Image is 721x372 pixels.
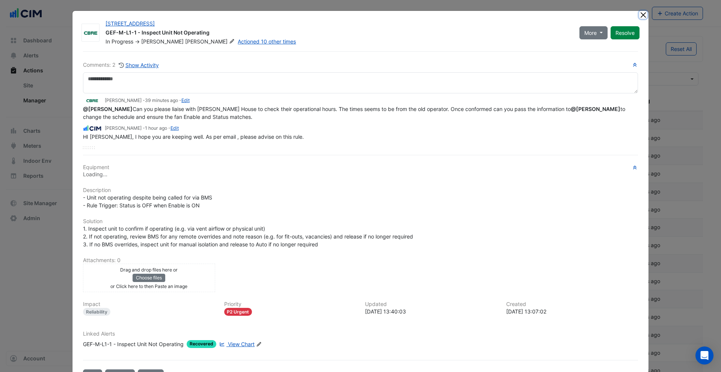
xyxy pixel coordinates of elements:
button: Show Activity [118,61,159,69]
span: View Chart [228,341,255,347]
img: CBRE Charter Hall [82,29,99,37]
a: [STREET_ADDRESS] [106,20,155,27]
div: GEF-M-L1-1 - Inspect Unit Not Operating [83,340,184,348]
button: More [579,26,608,39]
span: Loading... [83,171,107,177]
h6: Equipment [83,164,638,171]
button: Resolve [611,26,640,39]
small: Drag and drop files here or [120,267,178,273]
fa-icon: Edit Linked Alerts [256,342,262,347]
span: -> [135,38,140,45]
div: [DATE] 13:40:03 [365,307,497,315]
h6: Updated [365,301,497,307]
span: 1. Inspect unit to confirm if operating (e.g. via vent airflow or physical unit) 2. If not operat... [83,225,413,247]
h6: Attachments: 0 [83,257,638,264]
div: [DATE] 13:07:02 [506,307,638,315]
a: Actioned 10 other times [238,38,296,45]
h6: Priority [224,301,356,307]
button: Choose files [133,274,165,282]
span: 2025-09-15 13:07:03 [145,125,167,131]
span: In Progress [106,38,133,45]
h6: Description [83,187,638,193]
div: GEF-M-L1-1 - Inspect Unit Not Operating [106,29,570,38]
a: View Chart [218,340,255,348]
span: HI [PERSON_NAME], I hope you are keeping well. As per email , please advise on this rule. [83,133,304,140]
span: joe.orsini@charterhallaccess.com.au [CBRE Charter Hall] [83,106,133,112]
small: or Click here to then Paste an image [110,283,187,289]
span: More [584,29,597,37]
img: CIM [83,124,102,132]
span: 2025-09-15 13:40:03 [145,97,178,103]
h6: Linked Alerts [83,331,638,337]
div: P2 Urgent [224,308,252,316]
span: a.bhurji@alerton.com.au [Alerton] [571,106,620,112]
small: [PERSON_NAME] - - [105,97,190,104]
a: Edit [170,125,179,131]
span: [PERSON_NAME] [141,38,184,45]
h6: Impact [83,301,215,307]
button: Close [639,11,647,19]
h6: Created [506,301,638,307]
div: Open Intercom Messenger [695,346,713,364]
small: [PERSON_NAME] - - [105,125,179,132]
span: - Unit not operating despite being called for via BMS - Rule Trigger: Status is OFF when Enable i... [83,194,212,208]
a: Edit [181,97,190,103]
span: [PERSON_NAME] [185,38,236,45]
span: Can you please liaise with [PERSON_NAME] House to check their operational hours. The times seems ... [83,106,627,120]
h6: Solution [83,218,638,225]
div: Reliability [83,308,110,316]
span: Recovered [187,340,216,348]
img: CBRE Charter Hall VIC [83,97,102,105]
div: Comments: 2 [83,61,159,69]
